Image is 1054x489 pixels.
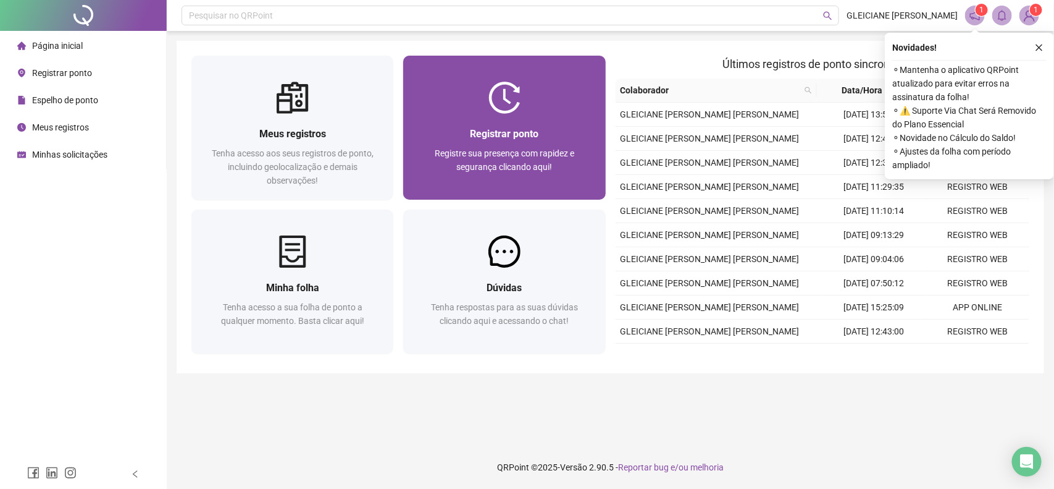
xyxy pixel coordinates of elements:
[892,131,1047,145] span: ⚬ Novidade no Cálculo do Saldo!
[470,128,538,140] span: Registrar ponto
[822,320,926,344] td: [DATE] 12:43:00
[822,83,903,97] span: Data/Hora
[621,134,800,143] span: GLEICIANE [PERSON_NAME] [PERSON_NAME]
[621,158,800,168] span: GLEICIANE [PERSON_NAME] [PERSON_NAME]
[817,79,918,103] th: Data/Hora
[621,254,800,264] span: GLEICIANE [PERSON_NAME] [PERSON_NAME]
[892,145,1047,172] span: ⚬ Ajustes da folha com período ampliado!
[969,10,981,21] span: notification
[32,68,92,78] span: Registrar ponto
[259,128,326,140] span: Meus registros
[191,56,393,200] a: Meus registrosTenha acesso aos seus registros de ponto, incluindo geolocalização e demais observa...
[17,150,26,159] span: schedule
[926,175,1029,199] td: REGISTRO WEB
[822,103,926,127] td: [DATE] 13:50:15
[822,127,926,151] td: [DATE] 12:40:47
[926,271,1029,296] td: REGISTRO WEB
[980,6,984,14] span: 1
[560,462,587,472] span: Versão
[926,247,1029,271] td: REGISTRO WEB
[892,41,937,54] span: Novidades !
[621,83,800,97] span: Colaborador
[822,247,926,271] td: [DATE] 09:04:06
[1012,447,1042,477] div: Open Intercom Messenger
[997,10,1008,21] span: bell
[926,296,1029,320] td: APP ONLINE
[621,206,800,216] span: GLEICIANE [PERSON_NAME] [PERSON_NAME]
[926,344,1029,368] td: REGISTRO WEB
[487,282,522,294] span: Dúvidas
[32,41,83,51] span: Página inicial
[32,122,89,132] span: Meus registros
[805,87,812,94] span: search
[46,467,58,479] span: linkedin
[17,123,26,132] span: clock-circle
[822,344,926,368] td: [DATE] 12:33:39
[64,467,77,479] span: instagram
[847,9,958,22] span: GLEICIANE [PERSON_NAME]
[403,210,605,354] a: DúvidasTenha respostas para as suas dúvidas clicando aqui e acessando o chat!
[802,81,814,100] span: search
[822,175,926,199] td: [DATE] 11:29:35
[892,104,1047,131] span: ⚬ ⚠️ Suporte Via Chat Será Removido do Plano Essencial
[131,470,140,478] span: left
[1030,4,1042,16] sup: Atualize o seu contato no menu Meus Dados
[823,11,832,20] span: search
[167,446,1054,489] footer: QRPoint © 2025 - 2.90.5 -
[17,96,26,104] span: file
[32,150,107,159] span: Minhas solicitações
[621,109,800,119] span: GLEICIANE [PERSON_NAME] [PERSON_NAME]
[431,302,578,326] span: Tenha respostas para as suas dúvidas clicando aqui e acessando o chat!
[1034,6,1039,14] span: 1
[926,320,1029,344] td: REGISTRO WEB
[822,296,926,320] td: [DATE] 15:25:09
[621,230,800,240] span: GLEICIANE [PERSON_NAME] [PERSON_NAME]
[822,271,926,296] td: [DATE] 07:50:12
[621,182,800,192] span: GLEICIANE [PERSON_NAME] [PERSON_NAME]
[435,148,574,172] span: Registre sua presença com rapidez e segurança clicando aqui!
[822,199,926,223] td: [DATE] 11:10:14
[266,282,319,294] span: Minha folha
[618,462,724,472] span: Reportar bug e/ou melhoria
[822,223,926,247] td: [DATE] 09:13:29
[621,278,800,288] span: GLEICIANE [PERSON_NAME] [PERSON_NAME]
[892,63,1047,104] span: ⚬ Mantenha o aplicativo QRPoint atualizado para evitar erros na assinatura da folha!
[1020,6,1039,25] img: 79031
[822,151,926,175] td: [DATE] 12:30:53
[17,69,26,77] span: environment
[27,467,40,479] span: facebook
[926,199,1029,223] td: REGISTRO WEB
[17,41,26,50] span: home
[621,326,800,336] span: GLEICIANE [PERSON_NAME] [PERSON_NAME]
[621,302,800,312] span: GLEICIANE [PERSON_NAME] [PERSON_NAME]
[722,57,922,70] span: Últimos registros de ponto sincronizados
[403,56,605,200] a: Registrar pontoRegistre sua presença com rapidez e segurança clicando aqui!
[1035,43,1044,52] span: close
[32,95,98,105] span: Espelho de ponto
[221,302,364,326] span: Tenha acesso a sua folha de ponto a qualquer momento. Basta clicar aqui!
[976,4,988,16] sup: 1
[191,210,393,354] a: Minha folhaTenha acesso a sua folha de ponto a qualquer momento. Basta clicar aqui!
[926,223,1029,247] td: REGISTRO WEB
[212,148,374,185] span: Tenha acesso aos seus registros de ponto, incluindo geolocalização e demais observações!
